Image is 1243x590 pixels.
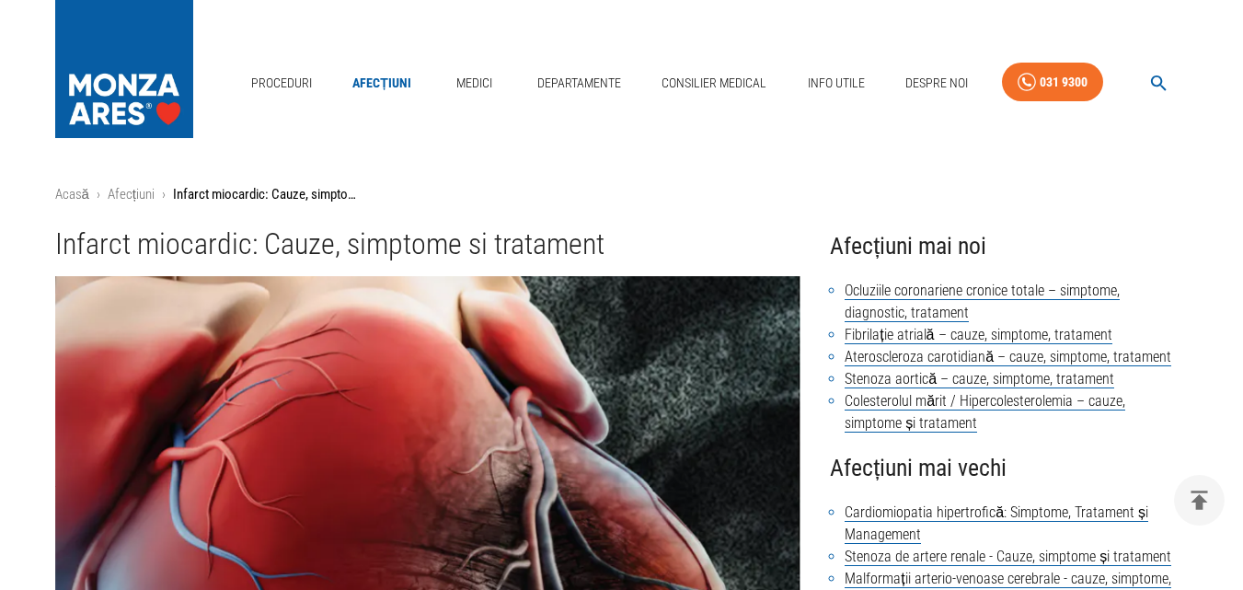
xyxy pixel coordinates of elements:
[845,370,1114,388] a: Stenoza aortică – cauze, simptome, tratament
[444,64,503,102] a: Medici
[530,64,628,102] a: Departamente
[55,227,801,261] h1: Infarct miocardic: Cauze, simptome si tratament
[1040,71,1088,94] div: 031 9300
[898,64,975,102] a: Despre Noi
[1002,63,1103,102] a: 031 9300
[845,392,1125,433] a: Colesterolul mărit / Hipercolesterolemia – cauze, simptome și tratament
[108,186,155,202] a: Afecțiuni
[800,64,872,102] a: Info Utile
[845,548,1171,566] a: Stenoza de artere renale - Cauze, simptome și tratament
[830,449,1188,487] h4: Afecțiuni mai vechi
[845,326,1111,344] a: Fibrilație atrială – cauze, simptome, tratament
[1174,475,1225,526] button: delete
[244,64,319,102] a: Proceduri
[173,184,357,205] p: Infarct miocardic: Cauze, simptome si tratament
[830,227,1188,265] h4: Afecțiuni mai noi
[162,184,166,205] li: ›
[345,64,419,102] a: Afecțiuni
[845,503,1148,544] a: Cardiomiopatia hipertrofică: Simptome, Tratament și Management
[845,348,1171,366] a: Ateroscleroza carotidiană – cauze, simptome, tratament
[55,184,1189,205] nav: breadcrumb
[845,282,1120,322] a: Ocluziile coronariene cronice totale – simptome, diagnostic, tratament
[97,184,100,205] li: ›
[654,64,774,102] a: Consilier Medical
[55,186,89,202] a: Acasă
